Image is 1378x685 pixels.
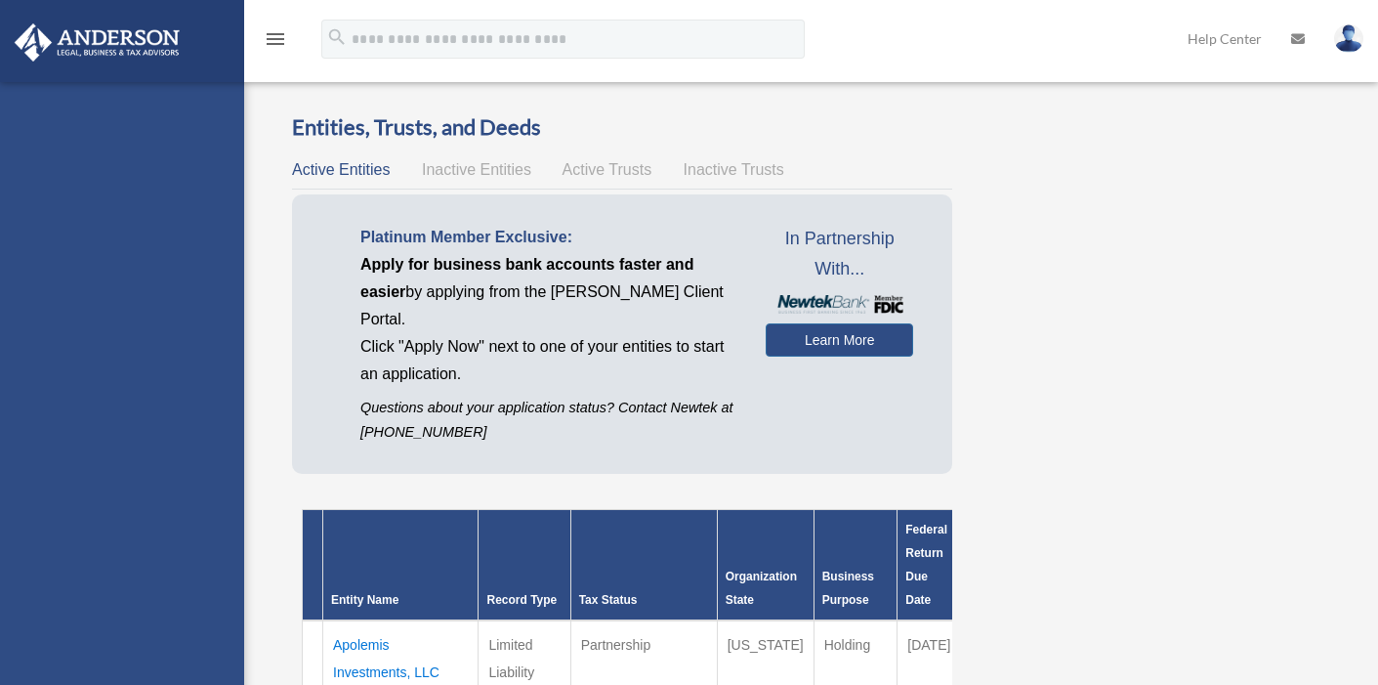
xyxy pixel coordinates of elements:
[360,251,736,333] p: by applying from the [PERSON_NAME] Client Portal.
[292,161,390,178] span: Active Entities
[684,161,784,178] span: Inactive Trusts
[323,510,479,621] th: Entity Name
[479,510,570,621] th: Record Type
[292,112,952,143] h3: Entities, Trusts, and Deeds
[360,256,693,300] span: Apply for business bank accounts faster and easier
[570,510,717,621] th: Tax Status
[360,396,736,445] p: Questions about your application status? Contact Newtek at [PHONE_NUMBER]
[1334,24,1363,53] img: User Pic
[264,27,287,51] i: menu
[814,510,898,621] th: Business Purpose
[360,333,736,388] p: Click "Apply Now" next to one of your entities to start an application.
[775,295,903,314] img: NewtekBankLogoSM.png
[360,224,736,251] p: Platinum Member Exclusive:
[766,224,913,285] span: In Partnership With...
[9,23,186,62] img: Anderson Advisors Platinum Portal
[898,510,961,621] th: Federal Return Due Date
[563,161,652,178] span: Active Trusts
[717,510,814,621] th: Organization State
[264,34,287,51] a: menu
[422,161,531,178] span: Inactive Entities
[766,323,913,357] a: Learn More
[326,26,348,48] i: search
